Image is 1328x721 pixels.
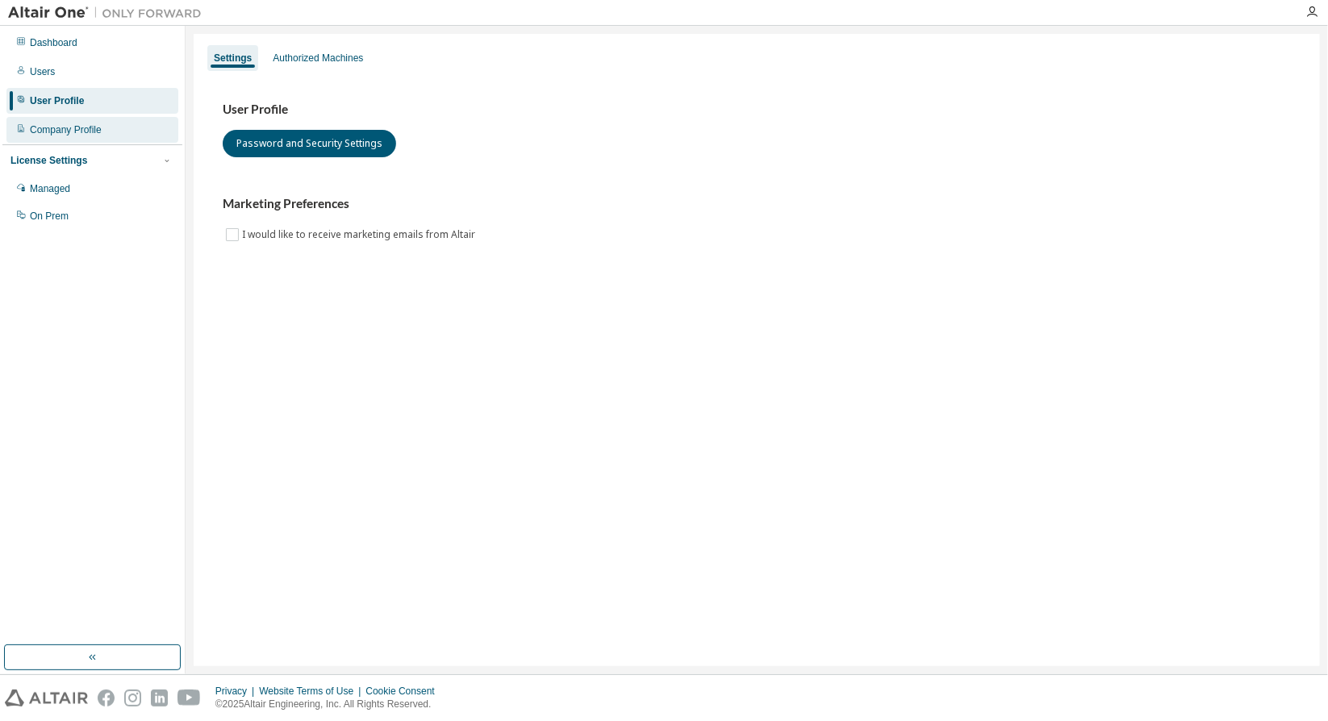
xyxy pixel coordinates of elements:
[8,5,210,21] img: Altair One
[273,52,363,65] div: Authorized Machines
[30,123,102,136] div: Company Profile
[215,685,259,698] div: Privacy
[242,225,478,244] label: I would like to receive marketing emails from Altair
[30,210,69,223] div: On Prem
[214,52,252,65] div: Settings
[365,685,444,698] div: Cookie Consent
[30,36,77,49] div: Dashboard
[223,102,1291,118] h3: User Profile
[98,690,115,706] img: facebook.svg
[124,690,141,706] img: instagram.svg
[177,690,201,706] img: youtube.svg
[5,690,88,706] img: altair_logo.svg
[10,154,87,167] div: License Settings
[151,690,168,706] img: linkedin.svg
[30,65,55,78] div: Users
[223,196,1291,212] h3: Marketing Preferences
[30,94,84,107] div: User Profile
[30,182,70,195] div: Managed
[223,130,396,157] button: Password and Security Settings
[215,698,445,711] p: © 2025 Altair Engineering, Inc. All Rights Reserved.
[259,685,365,698] div: Website Terms of Use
